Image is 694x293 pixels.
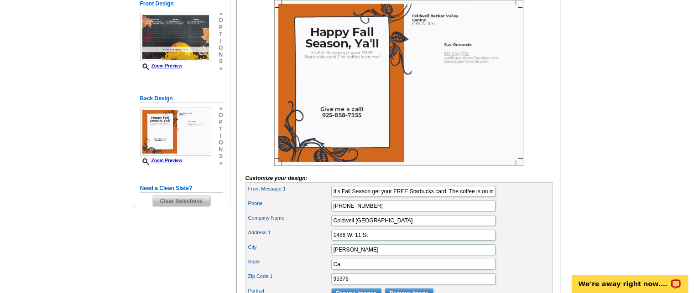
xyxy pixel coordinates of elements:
h5: Back Design [140,94,223,103]
span: » [219,65,223,72]
span: » [219,105,223,112]
span: o [219,17,223,24]
span: p [219,24,223,31]
span: Clear Selections [152,195,210,206]
span: n [219,146,223,153]
span: p [219,119,223,126]
span: o [219,45,223,51]
span: o [219,139,223,146]
span: i [219,38,223,45]
i: Customize your design: [245,175,308,181]
img: Z18874573_00001_2.jpg [140,108,211,156]
label: City [248,243,330,251]
label: Zip Code 1 [248,272,330,280]
img: Z18874573_00001_1.jpg [140,13,211,61]
span: t [219,126,223,133]
span: » [219,10,223,17]
label: Front Message 1 [248,185,330,193]
iframe: LiveChat chat widget [566,264,694,293]
span: i [219,133,223,139]
span: o [219,112,223,119]
span: » [219,160,223,167]
label: Phone [248,200,330,207]
h5: Need a Clean Slate? [140,184,223,193]
label: Company Name [248,214,330,222]
span: n [219,51,223,58]
span: s [219,153,223,160]
a: Zoom Preview [140,158,183,163]
span: t [219,31,223,38]
label: Address 1 [248,229,330,236]
span: s [219,58,223,65]
label: State [248,258,330,266]
a: Zoom Preview [140,63,183,68]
